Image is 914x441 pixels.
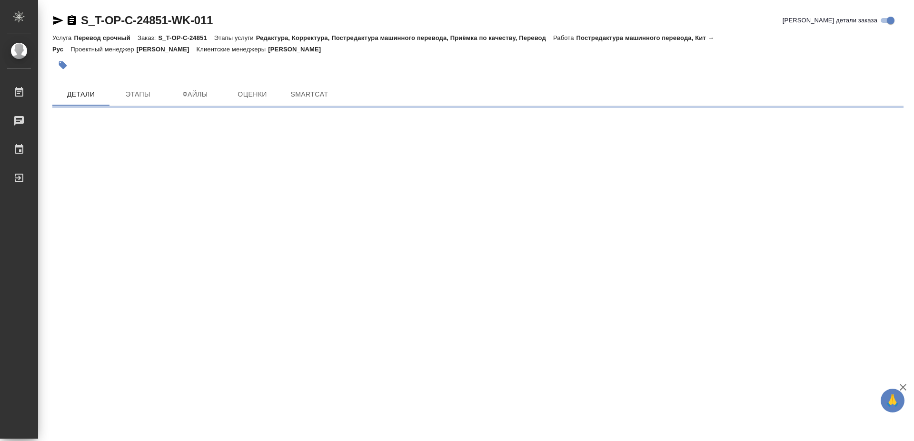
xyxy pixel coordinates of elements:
button: Скопировать ссылку [66,15,78,26]
button: Добавить тэг [52,55,73,76]
p: [PERSON_NAME] [268,46,328,53]
span: 🙏 [884,391,901,411]
p: Работа [553,34,576,41]
p: Перевод срочный [74,34,138,41]
p: Проектный менеджер [70,46,136,53]
span: Детали [58,88,104,100]
span: Оценки [229,88,275,100]
button: Скопировать ссылку для ЯМессенджера [52,15,64,26]
p: [PERSON_NAME] [137,46,197,53]
span: SmartCat [287,88,332,100]
a: S_T-OP-C-24851-WK-011 [81,14,213,27]
p: Услуга [52,34,74,41]
p: Редактура, Корректура, Постредактура машинного перевода, Приёмка по качеству, Перевод [256,34,553,41]
button: 🙏 [881,389,904,412]
p: Этапы услуги [214,34,256,41]
span: Файлы [172,88,218,100]
span: Этапы [115,88,161,100]
p: S_T-OP-C-24851 [158,34,214,41]
span: [PERSON_NAME] детали заказа [783,16,877,25]
p: Заказ: [138,34,158,41]
p: Клиентские менеджеры [197,46,268,53]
